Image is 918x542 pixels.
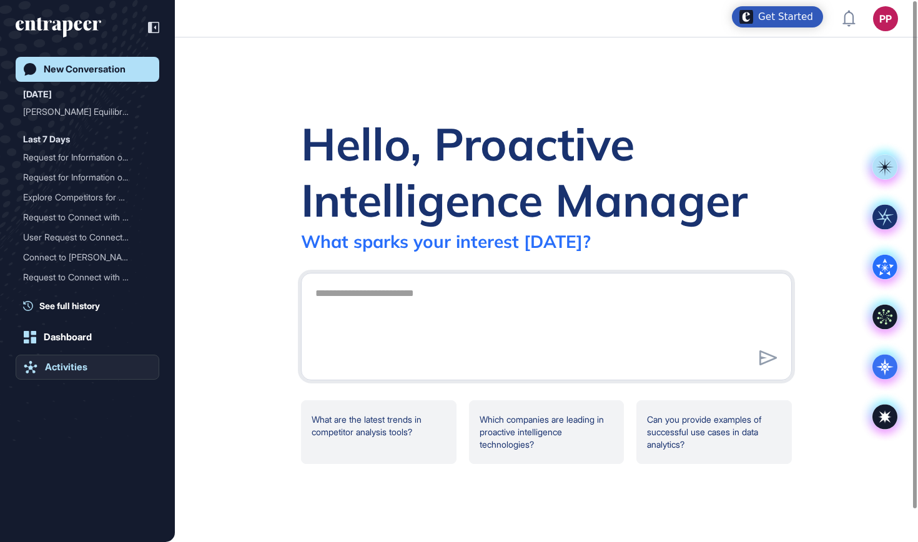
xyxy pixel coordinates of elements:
[16,57,159,82] a: New Conversation
[44,64,126,75] div: New Conversation
[873,6,898,31] button: PP
[44,332,92,343] div: Dashboard
[23,267,142,287] div: Request to Connect with N...
[39,299,100,312] span: See full history
[23,247,152,267] div: Connect to Nash
[23,167,142,187] div: Request for Information o...
[23,287,152,307] div: Request to Connect with Nash
[23,207,152,227] div: Request to Connect with Nash
[23,87,52,102] div: [DATE]
[23,187,152,207] div: Explore Competitors for Tahsildar.com.tr
[23,247,142,267] div: Connect to [PERSON_NAME]
[23,227,152,247] div: User Request to Connect with Nash
[23,147,152,167] div: Request for Information on Nash
[23,102,152,122] div: Nash Equilibrium or John Nash Inquiry
[16,325,159,350] a: Dashboard
[23,187,142,207] div: Explore Competitors for T...
[23,299,159,312] a: See full history
[469,400,624,464] div: Which companies are leading in proactive intelligence technologies?
[758,11,813,23] div: Get Started
[636,400,792,464] div: Can you provide examples of successful use cases in data analytics?
[23,227,142,247] div: User Request to Connect w...
[16,17,101,37] div: entrapeer-logo
[23,102,142,122] div: [PERSON_NAME] Equilibrium or [PERSON_NAME] ...
[23,287,142,307] div: Request to Connect with N...
[23,132,70,147] div: Last 7 Days
[301,400,457,464] div: What are the latest trends in competitor analysis tools?
[45,362,87,373] div: Activities
[301,116,792,228] div: Hello, Proactive Intelligence Manager
[732,6,823,27] div: Open Get Started checklist
[739,10,753,24] img: launcher-image-alternative-text
[301,230,591,252] div: What sparks your interest [DATE]?
[23,267,152,287] div: Request to Connect with Nash
[23,167,152,187] div: Request for Information on Nash
[23,207,142,227] div: Request to Connect with N...
[16,355,159,380] a: Activities
[23,147,142,167] div: Request for Information o...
